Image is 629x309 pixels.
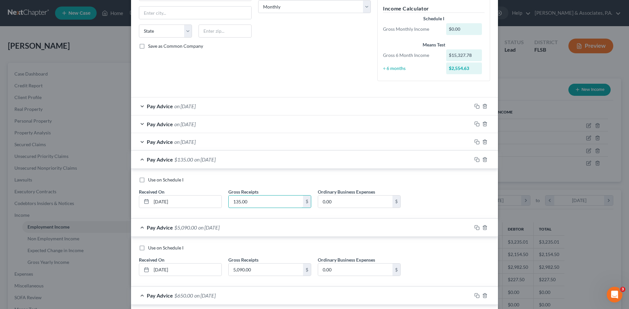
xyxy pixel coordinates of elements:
iframe: Intercom live chat [607,287,622,302]
span: $650.00 [174,292,193,299]
span: Save as Common Company [148,43,203,49]
label: Ordinary Business Expenses [318,188,375,195]
input: Enter city... [139,7,251,19]
input: 0.00 [318,196,392,208]
span: Pay Advice [147,292,173,299]
div: ÷ 6 months [380,65,443,72]
input: 0.00 [318,264,392,276]
div: $15,327.78 [446,49,482,61]
span: on [DATE] [194,292,216,299]
input: 0.00 [229,196,303,208]
div: Gross Monthly Income [380,26,443,32]
input: MM/DD/YYYY [151,196,221,208]
span: Use on Schedule I [148,177,183,182]
input: Enter zip... [199,25,252,38]
span: on [DATE] [194,156,216,163]
span: Pay Advice [147,139,173,145]
span: on [DATE] [174,121,196,127]
span: Pay Advice [147,156,173,163]
div: $ [303,196,311,208]
div: $ [392,264,400,276]
span: Pay Advice [147,103,173,109]
input: MM/DD/YYYY [151,264,221,276]
div: $ [392,196,400,208]
label: Gross Receipts [228,256,258,263]
h5: Income Calculator [383,5,485,13]
span: on [DATE] [174,139,196,145]
span: Pay Advice [147,224,173,231]
span: Use on Schedule I [148,245,183,250]
div: $ [303,264,311,276]
label: Ordinary Business Expenses [318,256,375,263]
input: 0.00 [229,264,303,276]
div: Schedule I [383,15,485,22]
div: $0.00 [446,23,482,35]
span: on [DATE] [174,103,196,109]
span: Pay Advice [147,121,173,127]
span: $135.00 [174,156,193,163]
label: Gross Receipts [228,188,258,195]
span: Received On [139,189,164,195]
span: on [DATE] [198,224,219,231]
div: Means Test [383,42,485,48]
div: Gross 6 Month Income [380,52,443,59]
span: 3 [620,287,625,292]
span: Received On [139,257,164,263]
span: $5,090.00 [174,224,197,231]
div: $2,554.63 [446,62,482,74]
